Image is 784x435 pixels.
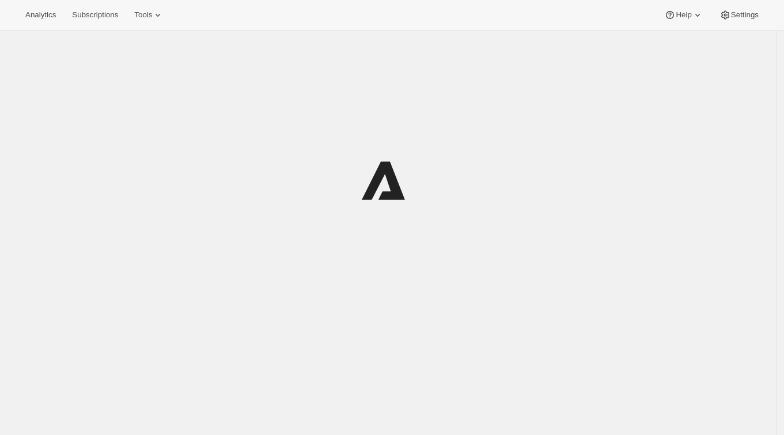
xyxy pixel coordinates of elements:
span: Subscriptions [72,10,118,20]
span: Help [676,10,691,20]
span: Settings [731,10,759,20]
button: Settings [713,7,766,23]
button: Tools [127,7,171,23]
button: Subscriptions [65,7,125,23]
button: Analytics [18,7,63,23]
button: Help [657,7,710,23]
span: Analytics [25,10,56,20]
span: Tools [134,10,152,20]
